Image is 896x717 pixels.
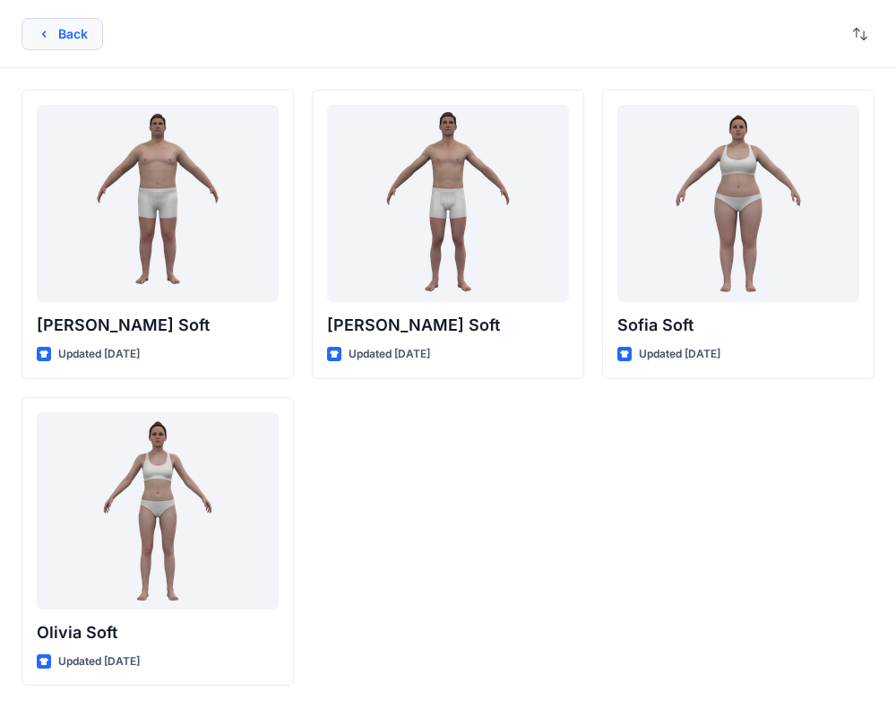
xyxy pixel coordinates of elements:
[37,412,279,609] a: Olivia Soft
[37,313,279,338] p: [PERSON_NAME] Soft
[22,18,103,50] button: Back
[639,345,720,364] p: Updated [DATE]
[58,345,140,364] p: Updated [DATE]
[58,652,140,671] p: Updated [DATE]
[349,345,430,364] p: Updated [DATE]
[327,313,569,338] p: [PERSON_NAME] Soft
[327,105,569,302] a: Oliver Soft
[37,620,279,645] p: Olivia Soft
[617,105,859,302] a: Sofia Soft
[617,313,859,338] p: Sofia Soft
[37,105,279,302] a: Joseph Soft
